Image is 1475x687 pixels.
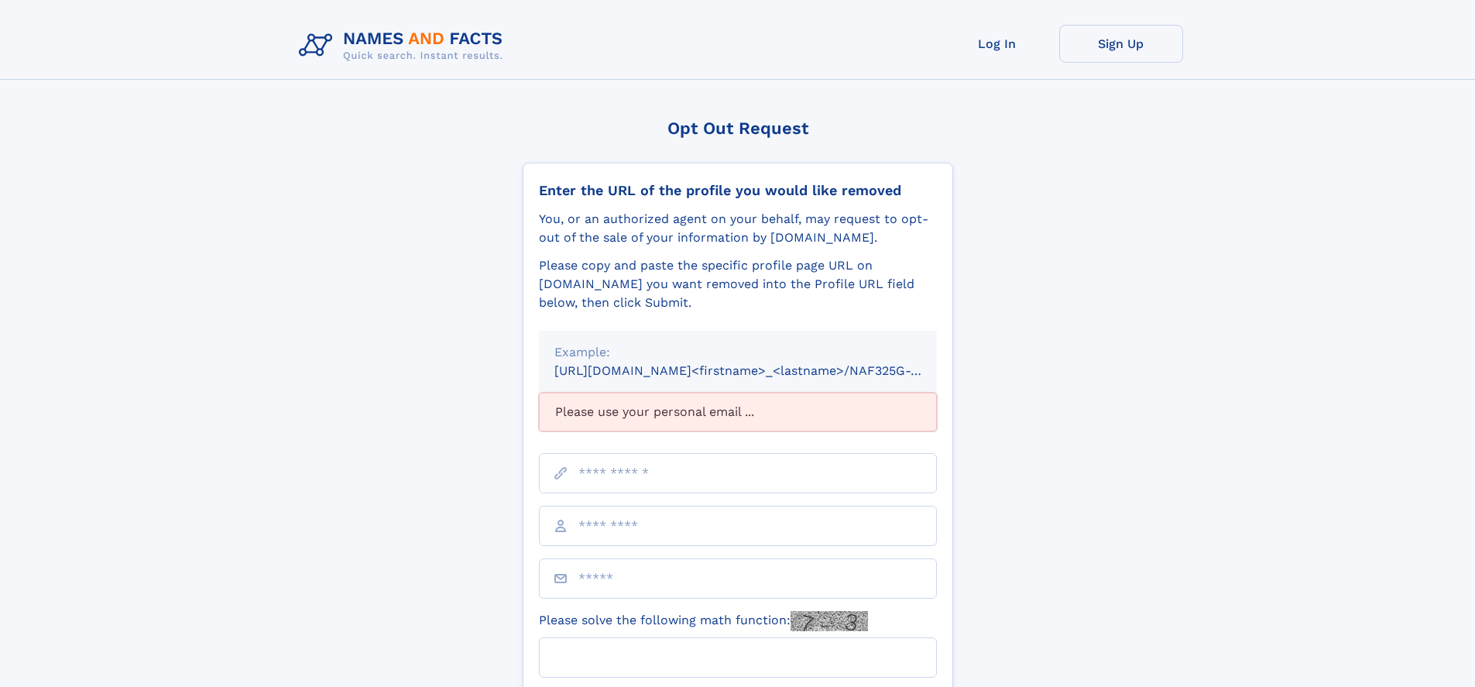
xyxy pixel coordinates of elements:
div: You, or an authorized agent on your behalf, may request to opt-out of the sale of your informatio... [539,210,937,247]
img: Logo Names and Facts [293,25,516,67]
div: Example: [554,343,921,362]
small: [URL][DOMAIN_NAME]<firstname>_<lastname>/NAF325G-xxxxxxxx [554,363,966,378]
label: Please solve the following math function: [539,611,868,631]
div: Please use your personal email ... [539,393,937,431]
div: Enter the URL of the profile you would like removed [539,182,937,199]
div: Opt Out Request [523,119,953,138]
a: Sign Up [1059,25,1183,63]
a: Log In [935,25,1059,63]
div: Please copy and paste the specific profile page URL on [DOMAIN_NAME] you want removed into the Pr... [539,256,937,312]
